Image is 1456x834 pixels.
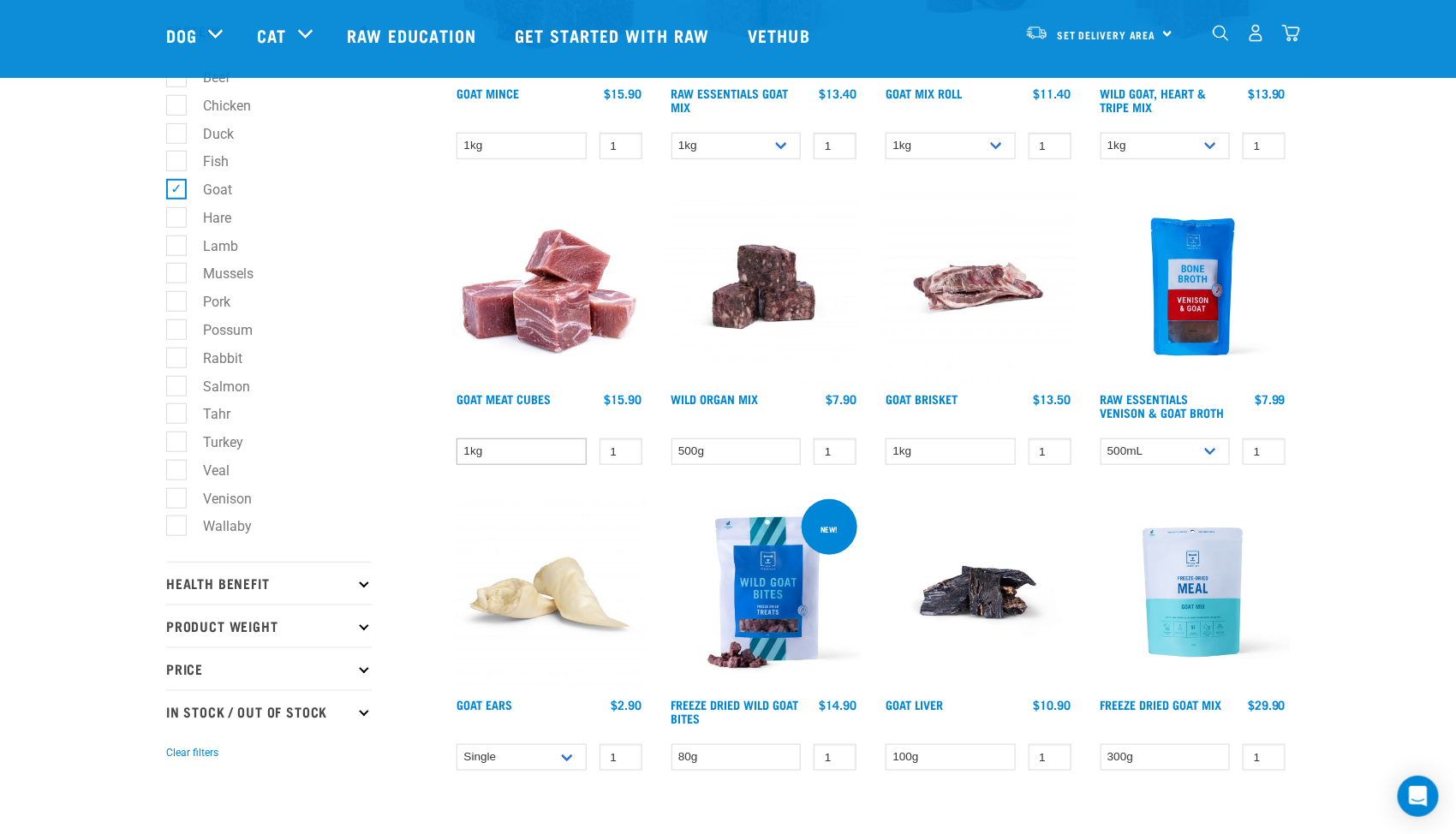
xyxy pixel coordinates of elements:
[257,22,286,48] a: Cat
[612,698,642,712] div: $2.90
[1096,496,1291,690] img: Raw Essentials Freeze Dried Goat Mix
[1025,25,1048,40] img: van-moving.png
[452,190,647,384] img: 1184 Wild Goat Meat Cubes Boneless 01
[819,86,856,100] div: $13.40
[600,438,642,465] input: 1
[456,701,512,707] a: Goat Ears
[1101,90,1207,110] a: Wild Goat, Heart & Tripe Mix
[176,263,260,284] label: Mussels
[886,701,943,707] a: Goat Liver
[600,133,642,159] input: 1
[166,745,218,760] button: Clear filters
[605,392,642,406] div: $15.90
[605,86,642,100] div: $15.90
[731,1,832,69] a: Vethub
[826,392,856,406] div: $7.90
[1243,438,1286,465] input: 1
[166,562,372,605] p: Health Benefit
[1248,86,1286,100] div: $13.90
[1101,701,1222,707] a: Freeze Dried Goat Mix
[1398,776,1439,817] div: Open Intercom Messenger
[1034,698,1071,712] div: $10.90
[1034,392,1071,406] div: $13.50
[1101,396,1225,415] a: Raw Essentials Venison & Goat Broth
[881,496,1076,690] img: Goat Liver
[1248,698,1286,712] div: $29.90
[176,207,238,229] label: Hare
[176,348,249,369] label: Rabbit
[176,460,236,481] label: Veal
[886,90,962,96] a: Goat Mix Roll
[176,291,237,313] label: Pork
[667,190,862,384] img: Wild Organ Mix
[886,396,958,402] a: Goat Brisket
[176,515,259,537] label: Wallaby
[1029,133,1071,159] input: 1
[1255,392,1286,406] div: $7.99
[1282,24,1300,42] img: home-icon@2x.png
[176,403,237,425] label: Tahr
[1029,438,1071,465] input: 1
[456,396,551,402] a: Goat Meat Cubes
[667,496,862,690] img: Raw Essentials Freeze Dried Wild Goat Bites PetTreats Product Shot
[176,179,239,200] label: Goat
[176,488,259,509] label: Venison
[456,90,519,96] a: Goat Mince
[671,701,799,721] a: Freeze Dried Wild Goat Bites
[1029,744,1071,771] input: 1
[176,123,241,145] label: Duck
[176,319,260,341] label: Possum
[166,605,372,647] p: Product Weight
[176,432,250,453] label: Turkey
[176,235,245,257] label: Lamb
[1247,24,1265,42] img: user.png
[166,647,372,690] p: Price
[330,1,498,69] a: Raw Education
[814,744,856,771] input: 1
[452,496,647,690] img: Goat Ears
[1243,744,1286,771] input: 1
[1243,133,1286,159] input: 1
[1096,190,1291,384] img: Raw Essentials Venison Goat Novel Protein Hypoallergenic Bone Broth Cats & Dogs
[814,133,856,159] input: 1
[671,396,759,402] a: Wild Organ Mix
[1034,86,1071,100] div: $11.40
[498,1,731,69] a: Get started with Raw
[176,376,257,397] label: Salmon
[814,438,856,465] input: 1
[814,516,846,542] div: new!
[166,690,372,733] p: In Stock / Out Of Stock
[600,744,642,771] input: 1
[176,151,236,172] label: Fish
[1057,32,1156,38] span: Set Delivery Area
[176,95,258,116] label: Chicken
[166,22,197,48] a: Dog
[671,90,789,110] a: Raw Essentials Goat Mix
[1213,25,1229,41] img: home-icon-1@2x.png
[819,698,856,712] div: $14.90
[881,190,1076,384] img: Goat Brisket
